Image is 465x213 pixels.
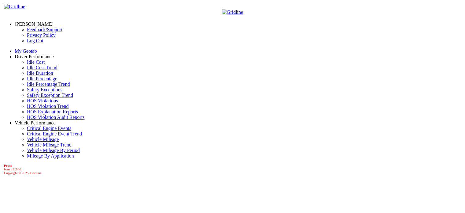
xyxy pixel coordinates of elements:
a: Critical Engine Events [27,126,71,131]
a: Idle Cost [27,59,45,65]
a: Vehicle Mileage Trend [27,142,72,147]
img: Gridline [222,10,243,15]
a: [PERSON_NAME] [15,21,54,27]
i: beta v.8.24.0 [4,167,21,171]
a: Feedback/Support [27,27,62,32]
b: Pepsi [4,164,12,167]
a: Idle Percentage Trend [27,82,70,87]
a: Vehicle Mileage By Period [27,148,80,153]
a: My Geotab [15,48,37,54]
a: Log Out [27,38,43,43]
a: Vehicle Mileage [27,137,59,142]
a: HOS Violation Audit Reports [27,115,85,120]
a: Driver Performance [15,54,54,59]
a: Privacy Policy [27,32,56,38]
div: Copyright © 2025, Gridline [4,164,463,175]
a: Idle Duration [27,70,53,76]
a: Vehicle Performance [15,120,56,125]
a: HOS Violations [27,98,58,103]
a: HOS Explanation Reports [27,109,78,114]
a: Critical Engine Event Trend [27,131,82,136]
a: HOS Violation Trend [27,104,69,109]
a: Idle Cost Trend [27,65,57,70]
a: Mileage By Application [27,153,74,158]
a: Idle Percentage [27,76,57,81]
a: Safety Exception Trend [27,93,73,98]
a: Safety Exceptions [27,87,62,92]
img: Gridline [4,4,25,10]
